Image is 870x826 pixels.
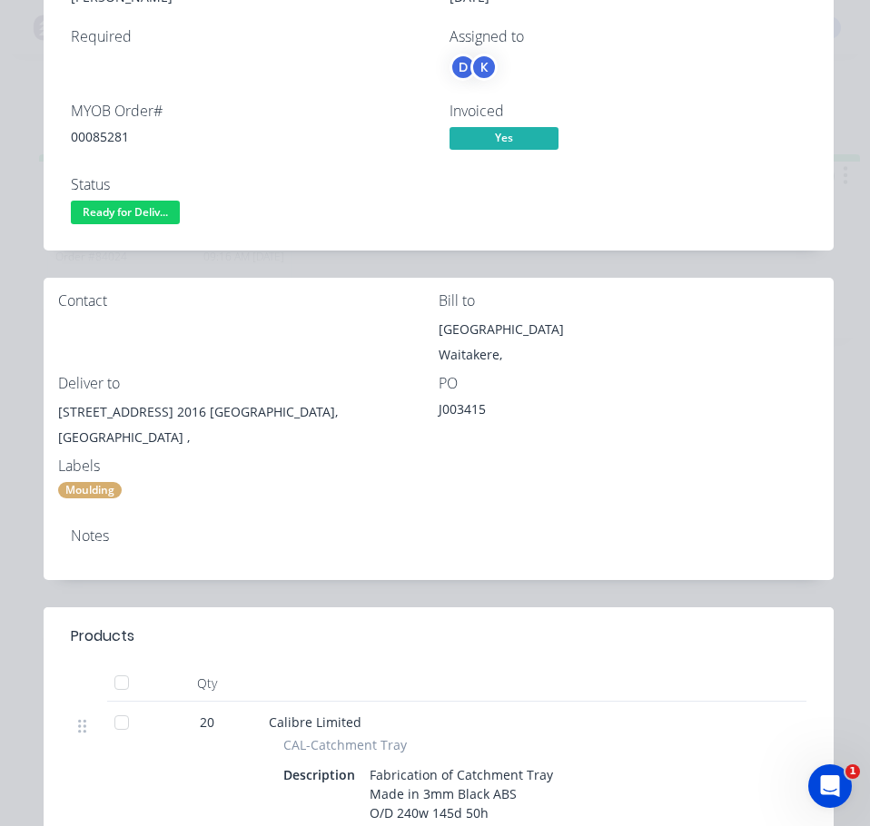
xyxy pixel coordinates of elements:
div: Assigned to [450,28,806,45]
div: [STREET_ADDRESS] 2016 [GEOGRAPHIC_DATA], [58,399,439,425]
div: [GEOGRAPHIC_DATA]Waitakere, [439,317,819,375]
div: Required [71,28,428,45]
span: CAL-Catchment Tray [283,735,407,754]
div: D [450,54,477,81]
div: K [470,54,498,81]
div: Deliver to [58,375,439,392]
div: Products [71,625,134,647]
div: Contact [58,292,439,310]
div: Moulding [58,482,122,498]
div: Invoiced [450,103,806,120]
div: Notes [71,527,806,545]
button: DK [450,54,498,81]
div: PO [439,375,819,392]
div: MYOB Order # [71,103,428,120]
iframe: Intercom live chat [808,764,852,808]
div: 00085281 [71,127,428,146]
div: [GEOGRAPHIC_DATA] , [58,425,439,450]
div: [STREET_ADDRESS] 2016 [GEOGRAPHIC_DATA],[GEOGRAPHIC_DATA] , [58,399,439,457]
button: Ready for Deliv... [71,201,180,228]
div: J003415 [439,399,666,425]
div: [GEOGRAPHIC_DATA] [439,317,819,342]
span: Yes [450,127,559,150]
div: Labels [58,457,439,475]
span: 1 [845,764,860,779]
div: Bill to [439,292,819,310]
div: Status [71,176,428,193]
span: Ready for Deliv... [71,201,180,223]
span: 20 [200,713,214,732]
div: Waitakere, [439,342,819,368]
div: Qty [153,665,262,702]
div: Description [283,762,362,788]
span: Calibre Limited [269,713,361,731]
